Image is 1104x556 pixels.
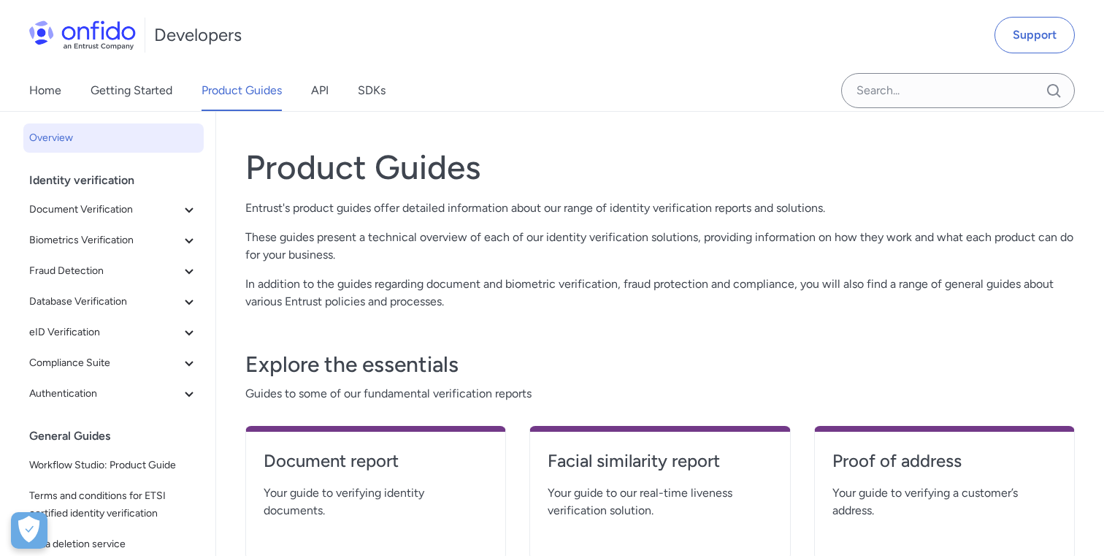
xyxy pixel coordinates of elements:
[23,481,204,528] a: Terms and conditions for ETSI certified identity verification
[358,70,386,111] a: SDKs
[994,17,1075,53] a: Support
[245,199,1075,217] p: Entrust's product guides offer detailed information about our range of identity verification repo...
[23,256,204,286] button: Fraud Detection
[245,275,1075,311] p: In addition to the guides regarding document and biometric verification, fraud protection and com...
[29,20,136,50] img: Onfido Logo
[11,512,47,549] div: Cookie Preferences
[548,449,772,473] h4: Facial similarity report
[245,350,1075,379] h3: Explore the essentials
[23,318,204,347] button: eID Verification
[23,195,204,224] button: Document Verification
[264,449,488,473] h4: Document report
[832,484,1057,519] span: Your guide to verifying a customer’s address.
[311,70,329,111] a: API
[29,422,210,451] div: General Guides
[29,70,61,111] a: Home
[264,449,488,484] a: Document report
[29,354,180,372] span: Compliance Suite
[832,449,1057,473] h4: Proof of address
[29,293,180,311] span: Database Verification
[29,324,180,341] span: eID Verification
[841,73,1075,108] input: Onfido search input field
[29,487,198,522] span: Terms and conditions for ETSI certified identity verification
[29,262,180,280] span: Fraud Detection
[29,201,180,218] span: Document Verification
[548,484,772,519] span: Your guide to our real-time liveness verification solution.
[264,484,488,519] span: Your guide to verifying identity documents.
[23,349,204,378] button: Compliance Suite
[29,166,210,195] div: Identity verification
[11,512,47,549] button: Open Preferences
[245,147,1075,188] h1: Product Guides
[23,226,204,255] button: Biometrics Verification
[29,457,198,474] span: Workflow Studio: Product Guide
[154,23,242,47] h1: Developers
[832,449,1057,484] a: Proof of address
[202,70,282,111] a: Product Guides
[91,70,172,111] a: Getting Started
[29,129,198,147] span: Overview
[245,229,1075,264] p: These guides present a technical overview of each of our identity verification solutions, providi...
[23,379,204,408] button: Authentication
[23,287,204,316] button: Database Verification
[245,385,1075,403] span: Guides to some of our fundamental verification reports
[548,449,772,484] a: Facial similarity report
[23,451,204,480] a: Workflow Studio: Product Guide
[29,536,198,553] span: Data deletion service
[23,123,204,153] a: Overview
[29,385,180,403] span: Authentication
[29,232,180,249] span: Biometrics Verification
